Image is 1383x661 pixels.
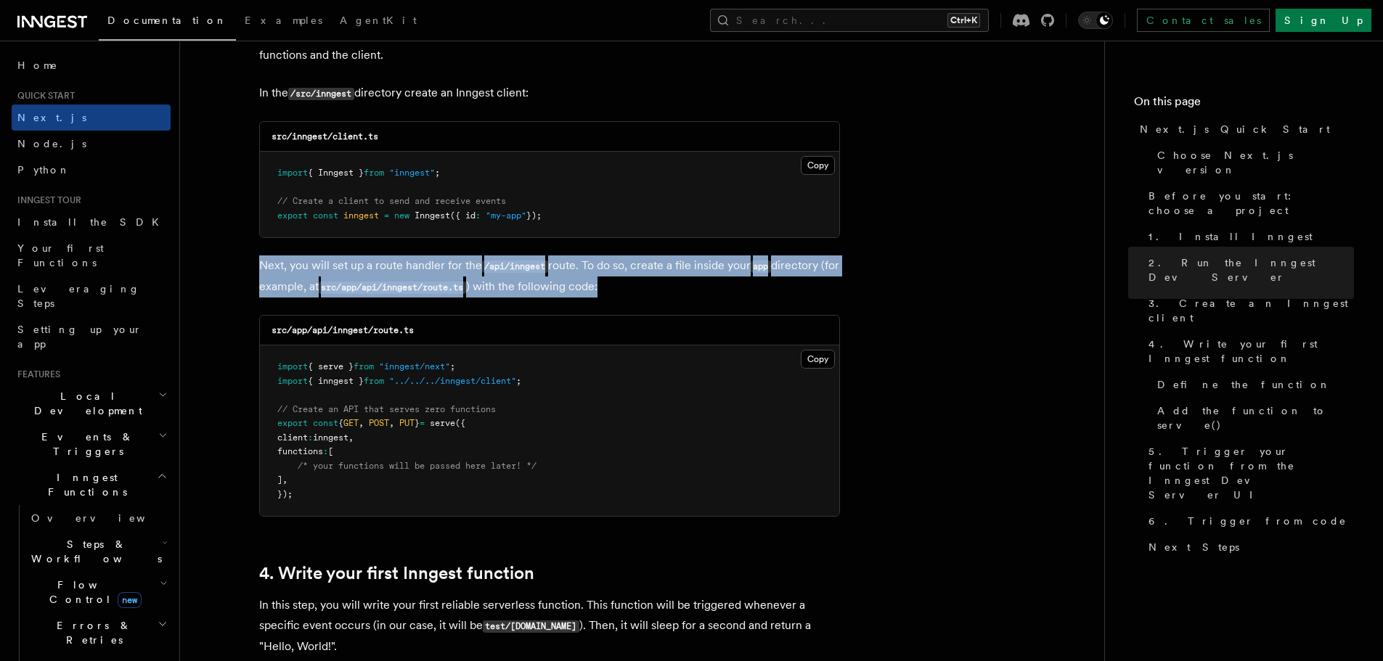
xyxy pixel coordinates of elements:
[272,325,414,335] code: src/app/api/inngest/route.ts
[319,282,466,294] code: src/app/api/inngest/route.ts
[313,210,338,221] span: const
[17,324,142,350] span: Setting up your app
[277,489,293,499] span: });
[1149,514,1347,528] span: 6. Trigger from code
[277,432,308,443] span: client
[1143,331,1354,371] a: 4. Write your first Inngest function
[259,563,534,583] a: 4. Write your first Inngest function
[99,4,236,41] a: Documentation
[288,88,354,100] code: /src/inngest
[12,194,81,206] span: Inngest tour
[259,83,840,104] p: In the directory create an Inngest client:
[12,389,158,418] span: Local Development
[399,418,415,428] span: PUT
[12,424,171,464] button: Events & Triggers
[313,432,348,443] span: inngest
[1151,398,1354,438] a: Add the function to serve()
[277,418,308,428] span: export
[1143,250,1354,290] a: 2. Run the Inngest Dev Server
[947,13,980,28] kbd: Ctrl+K
[277,196,506,206] span: // Create a client to send and receive events
[435,168,440,178] span: ;
[389,168,435,178] span: "inngest"
[801,156,835,175] button: Copy
[259,255,840,297] p: Next, you will set up a route handler for the route. To do so, create a file inside your director...
[12,52,171,78] a: Home
[364,376,384,386] span: from
[1143,534,1354,560] a: Next Steps
[384,210,389,221] span: =
[17,112,86,123] span: Next.js
[12,383,171,424] button: Local Development
[277,475,282,485] span: ]
[420,418,425,428] span: =
[118,592,142,608] span: new
[282,475,287,485] span: ,
[1149,255,1354,284] span: 2. Run the Inngest Dev Server
[236,4,331,39] a: Examples
[450,361,455,371] span: ;
[1151,142,1354,183] a: Choose Next.js version
[331,4,425,39] a: AgentKit
[486,210,526,221] span: "my-app"
[107,15,227,26] span: Documentation
[245,15,322,26] span: Examples
[389,418,394,428] span: ,
[25,618,158,647] span: Errors & Retries
[25,531,171,572] button: Steps & Workflows
[31,512,181,524] span: Overview
[379,361,450,371] span: "inngest/next"
[354,361,374,371] span: from
[389,376,516,386] span: "../../../inngest/client"
[277,168,308,178] span: import
[482,260,548,273] code: /api/inngest
[25,572,171,612] button: Flow Controlnew
[1143,183,1354,223] a: Before you start: choose a project
[17,138,86,149] span: Node.js
[476,210,481,221] span: :
[12,430,158,459] span: Events & Triggers
[17,216,168,228] span: Install the SDK
[455,418,465,428] span: ({
[364,168,384,178] span: from
[259,24,840,65] p: Make a new directory next to your directory (for example, ) where you'll define your Inngest func...
[12,209,171,235] a: Install the SDK
[25,612,171,653] button: Errors & Retries
[12,131,171,157] a: Node.js
[343,210,379,221] span: inngest
[1134,116,1354,142] a: Next.js Quick Start
[1137,9,1270,32] a: Contact sales
[710,9,989,32] button: Search...Ctrl+K
[308,168,364,178] span: { Inngest }
[12,316,171,357] a: Setting up your app
[277,446,323,456] span: functions
[17,58,58,73] span: Home
[277,210,308,221] span: export
[394,210,409,221] span: new
[415,210,450,221] span: Inngest
[1078,12,1113,29] button: Toggle dark mode
[25,578,160,607] span: Flow Control
[359,418,364,428] span: ,
[1143,290,1354,331] a: 3. Create an Inngest client
[483,620,579,633] code: test/[DOMAIN_NAME]
[272,131,378,141] code: src/inngest/client.ts
[1149,540,1239,554] span: Next Steps
[12,157,171,183] a: Python
[450,210,476,221] span: ({ id
[328,446,333,456] span: [
[526,210,542,221] span: });
[277,376,308,386] span: import
[1157,377,1331,392] span: Define the function
[12,369,60,380] span: Features
[25,505,171,531] a: Overview
[1157,148,1354,177] span: Choose Next.js version
[12,104,171,131] a: Next.js
[12,276,171,316] a: Leveraging Steps
[1143,438,1354,508] a: 5. Trigger your function from the Inngest Dev Server UI
[277,404,496,414] span: // Create an API that serves zero functions
[1140,122,1330,136] span: Next.js Quick Start
[17,164,70,176] span: Python
[12,235,171,276] a: Your first Functions
[12,470,157,499] span: Inngest Functions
